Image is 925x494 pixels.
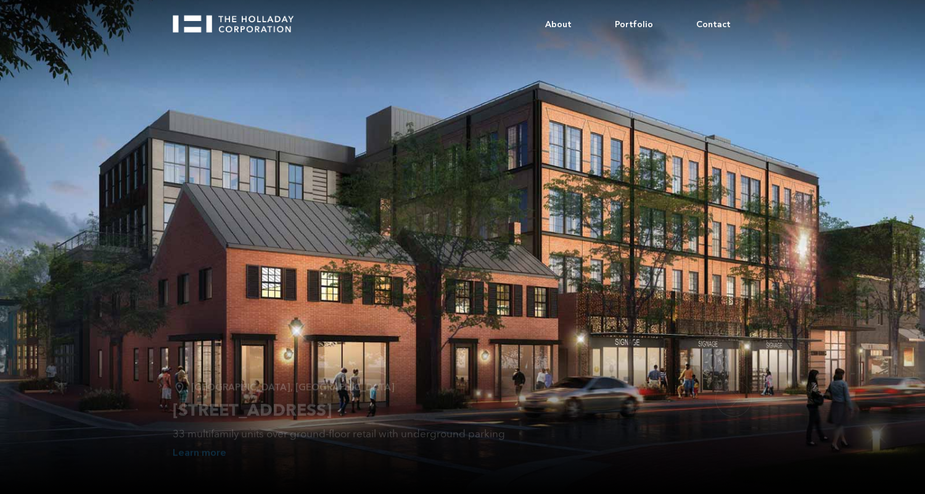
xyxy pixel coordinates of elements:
a: Portfolio [593,6,675,43]
a: Learn more [173,446,226,459]
div: [GEOGRAPHIC_DATA], [GEOGRAPHIC_DATA] [173,381,703,393]
a: home [173,6,305,33]
a: Contact [675,6,752,43]
h2: [STREET_ADDRESS] [173,400,703,422]
a: About [524,6,593,43]
img: Location Pin [173,381,191,395]
div: 33 multifamily units over ground-floor retail with underground parking [173,428,703,440]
